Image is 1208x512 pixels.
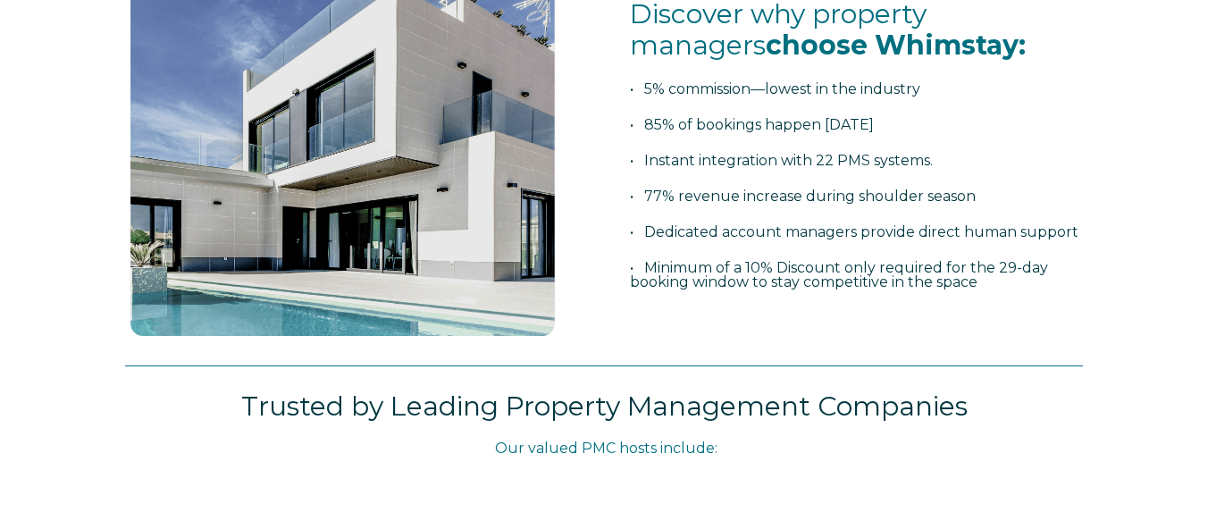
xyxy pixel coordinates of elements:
span: • Minimum of a 10% Discount only required for the 29-day booking window to stay competitive in th... [630,259,1048,290]
span: • Dedicated account managers provide direct human support [630,223,1078,240]
span: choose Whimstay: [766,29,1026,62]
span: Our valued PMC hosts include:​ [495,440,717,457]
span: • 5% commission—lowest in the industry [630,80,920,97]
span: • 85% of bookings happen [DATE] [630,116,874,133]
span: • 77% revenue increase during shoulder season [630,188,976,205]
span: Trusted by Leading Property Management Companies [241,390,968,423]
span: • Instant integration with 22 PMS systems. [630,152,933,169]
